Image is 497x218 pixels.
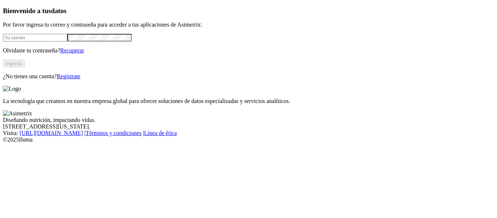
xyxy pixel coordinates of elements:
p: Por favor ingresa tu correo y contraseña para acceder a tus aplicaciones de Asimetrix: [3,21,494,28]
p: Olvidaste tu contraseña? [3,47,494,54]
input: Tu correo [3,34,67,41]
h3: Bienvenido a tus [3,7,494,15]
button: Ingresa [3,60,25,67]
a: Línea de ética [144,130,177,136]
p: ¿No tienes una cuenta? [3,73,494,80]
img: Asimetrix [3,110,32,117]
div: Diseñando nutrición, impactando vidas. [3,117,494,123]
span: datos [51,7,67,15]
a: Regístrate [57,73,80,79]
a: [URL][DOMAIN_NAME] [20,130,83,136]
img: Logo [3,86,21,92]
div: © 2025 Iluma [3,136,494,143]
div: Visita : | | [3,130,494,136]
div: [STREET_ADDRESS][US_STATE]. [3,123,494,130]
p: La tecnología que creamos en nuestra empresa global para ofrecer soluciones de datos especializad... [3,98,494,104]
a: Recuperar [60,47,84,53]
a: Términos y condiciones [86,130,142,136]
